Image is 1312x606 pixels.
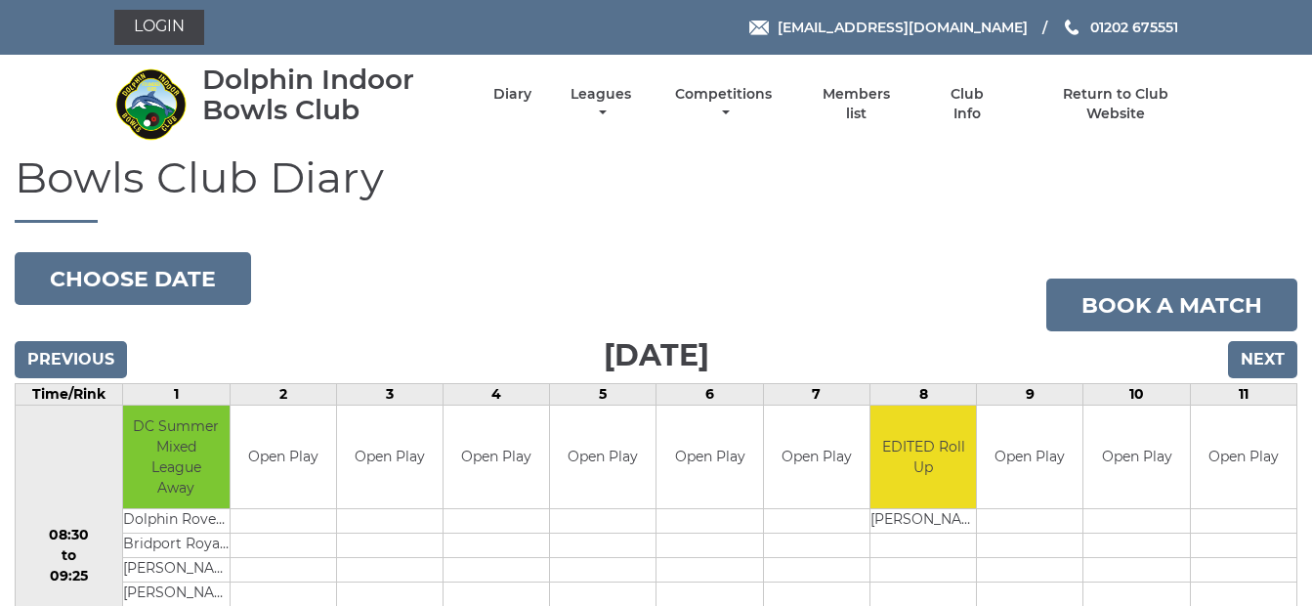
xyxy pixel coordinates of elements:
[123,533,229,557] td: Bridport Royals
[764,406,869,508] td: Open Play
[1046,279,1297,331] a: Book a match
[123,557,229,582] td: [PERSON_NAME]
[123,384,230,406] td: 1
[870,406,976,508] td: EDITED Roll Up
[870,508,976,533] td: [PERSON_NAME]
[15,252,251,305] button: Choose date
[15,153,1297,223] h1: Bowls Club Diary
[123,582,229,606] td: [PERSON_NAME]
[778,19,1028,36] span: [EMAIL_ADDRESS][DOMAIN_NAME]
[977,406,1082,508] td: Open Play
[763,384,869,406] td: 7
[1190,384,1296,406] td: 11
[1191,406,1296,508] td: Open Play
[114,10,204,45] a: Login
[550,406,656,508] td: Open Play
[1083,406,1189,508] td: Open Play
[15,341,127,378] input: Previous
[336,384,443,406] td: 3
[749,17,1028,38] a: Email [EMAIL_ADDRESS][DOMAIN_NAME]
[1083,384,1190,406] td: 10
[1065,20,1079,35] img: Phone us
[1228,341,1297,378] input: Next
[444,384,550,406] td: 4
[444,406,549,508] td: Open Play
[656,384,763,406] td: 6
[811,85,901,123] a: Members list
[1033,85,1198,123] a: Return to Club Website
[202,65,459,125] div: Dolphin Indoor Bowls Club
[493,85,531,104] a: Diary
[656,406,762,508] td: Open Play
[1062,17,1178,38] a: Phone us 01202 675551
[749,21,769,35] img: Email
[550,384,656,406] td: 5
[1090,19,1178,36] span: 01202 675551
[16,384,123,406] td: Time/Rink
[123,508,229,533] td: Dolphin Rovers v
[869,384,976,406] td: 8
[936,85,999,123] a: Club Info
[337,406,443,508] td: Open Play
[671,85,778,123] a: Competitions
[230,384,336,406] td: 2
[123,406,229,508] td: DC Summer Mixed League Away
[114,67,188,141] img: Dolphin Indoor Bowls Club
[977,384,1083,406] td: 9
[231,406,336,508] td: Open Play
[566,85,636,123] a: Leagues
